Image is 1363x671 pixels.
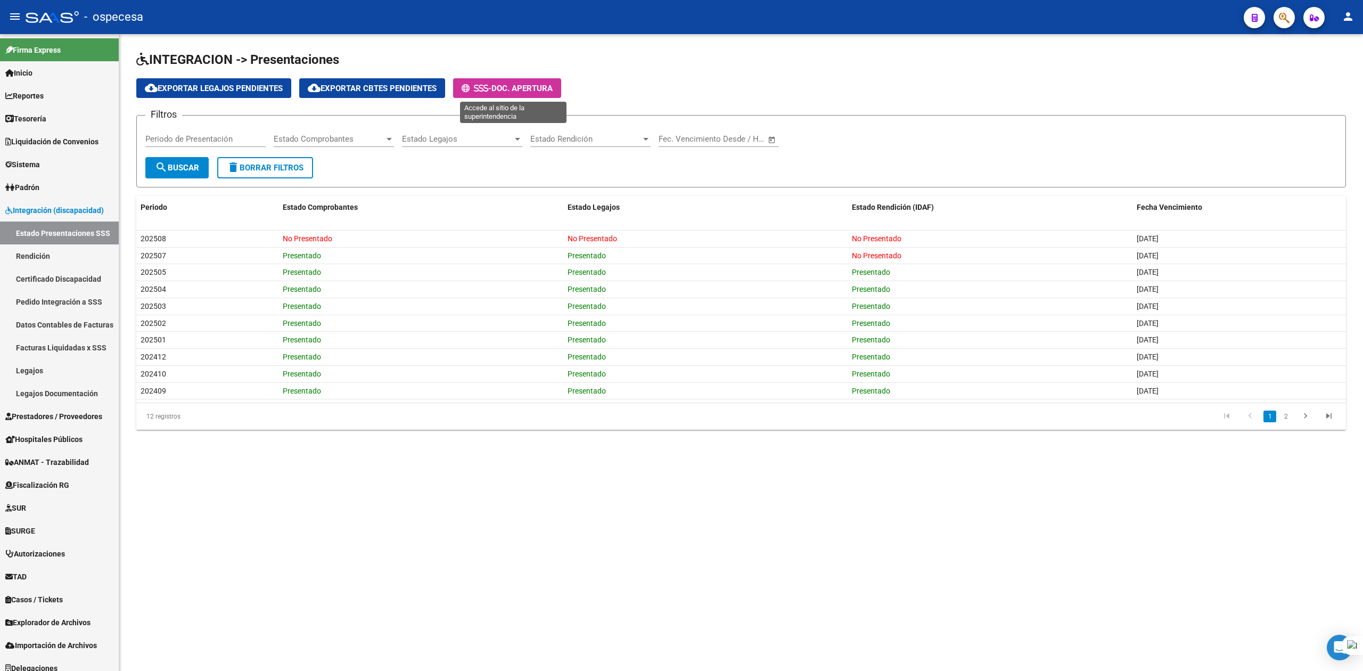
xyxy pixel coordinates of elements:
[1279,411,1292,422] a: 2
[155,161,168,174] mat-icon: search
[283,370,321,378] span: Presentado
[141,353,166,361] span: 202412
[852,268,890,276] span: Presentado
[1319,411,1339,422] a: go to last page
[141,251,166,260] span: 202507
[141,203,167,211] span: Periodo
[568,387,606,395] span: Presentado
[568,370,606,378] span: Presentado
[308,81,321,94] mat-icon: cloud_download
[145,157,209,178] button: Buscar
[568,335,606,344] span: Presentado
[852,319,890,328] span: Presentado
[659,134,702,144] input: Fecha inicio
[283,387,321,395] span: Presentado
[136,78,291,98] button: Exportar Legajos Pendientes
[283,251,321,260] span: Presentado
[141,285,166,293] span: 202504
[141,268,166,276] span: 202505
[852,251,901,260] span: No Presentado
[1137,251,1159,260] span: [DATE]
[227,161,240,174] mat-icon: delete
[402,134,513,144] span: Estado Legajos
[453,78,561,98] button: -Doc. Apertura
[136,196,278,219] datatable-header-cell: Periodo
[141,319,166,328] span: 202502
[5,44,61,56] span: Firma Express
[141,234,166,243] span: 202508
[1137,285,1159,293] span: [DATE]
[5,502,26,514] span: SUR
[5,525,35,537] span: SURGE
[1240,411,1260,422] a: go to previous page
[568,268,606,276] span: Presentado
[568,285,606,293] span: Presentado
[1295,411,1316,422] a: go to next page
[491,84,553,93] span: Doc. Apertura
[766,134,778,146] button: Open calendar
[852,387,890,395] span: Presentado
[5,571,27,583] span: TAD
[141,335,166,344] span: 202501
[5,548,65,560] span: Autorizaciones
[283,353,321,361] span: Presentado
[5,617,91,628] span: Explorador de Archivos
[568,353,606,361] span: Presentado
[1137,234,1159,243] span: [DATE]
[1132,196,1346,219] datatable-header-cell: Fecha Vencimiento
[5,433,83,445] span: Hospitales Públicos
[1137,387,1159,395] span: [DATE]
[568,302,606,310] span: Presentado
[283,285,321,293] span: Presentado
[1137,353,1159,361] span: [DATE]
[136,403,376,430] div: 12 registros
[283,302,321,310] span: Presentado
[1137,268,1159,276] span: [DATE]
[217,157,313,178] button: Borrar Filtros
[5,204,104,216] span: Integración (discapacidad)
[283,335,321,344] span: Presentado
[568,319,606,328] span: Presentado
[141,302,166,310] span: 202503
[5,479,69,491] span: Fiscalización RG
[283,268,321,276] span: Presentado
[5,411,102,422] span: Prestadores / Proveedores
[141,387,166,395] span: 202409
[852,234,901,243] span: No Presentado
[5,159,40,170] span: Sistema
[711,134,763,144] input: Fecha fin
[852,302,890,310] span: Presentado
[145,81,158,94] mat-icon: cloud_download
[568,234,617,243] span: No Presentado
[5,456,89,468] span: ANMAT - Trazabilidad
[5,90,44,102] span: Reportes
[227,163,303,173] span: Borrar Filtros
[1217,411,1237,422] a: go to first page
[852,335,890,344] span: Presentado
[852,203,934,211] span: Estado Rendición (IDAF)
[563,196,848,219] datatable-header-cell: Estado Legajos
[9,10,21,23] mat-icon: menu
[1278,407,1294,425] li: page 2
[299,78,445,98] button: Exportar Cbtes Pendientes
[1327,635,1352,660] div: Open Intercom Messenger
[5,113,46,125] span: Tesorería
[84,5,143,29] span: - ospecesa
[1263,411,1276,422] a: 1
[1342,10,1354,23] mat-icon: person
[136,52,339,67] span: INTEGRACION -> Presentaciones
[145,84,283,93] span: Exportar Legajos Pendientes
[283,319,321,328] span: Presentado
[852,285,890,293] span: Presentado
[155,163,199,173] span: Buscar
[308,84,437,93] span: Exportar Cbtes Pendientes
[852,370,890,378] span: Presentado
[848,196,1132,219] datatable-header-cell: Estado Rendición (IDAF)
[145,107,182,122] h3: Filtros
[5,136,98,148] span: Liquidación de Convenios
[530,134,641,144] span: Estado Rendición
[462,84,491,93] span: -
[5,640,97,651] span: Importación de Archivos
[5,67,32,79] span: Inicio
[568,251,606,260] span: Presentado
